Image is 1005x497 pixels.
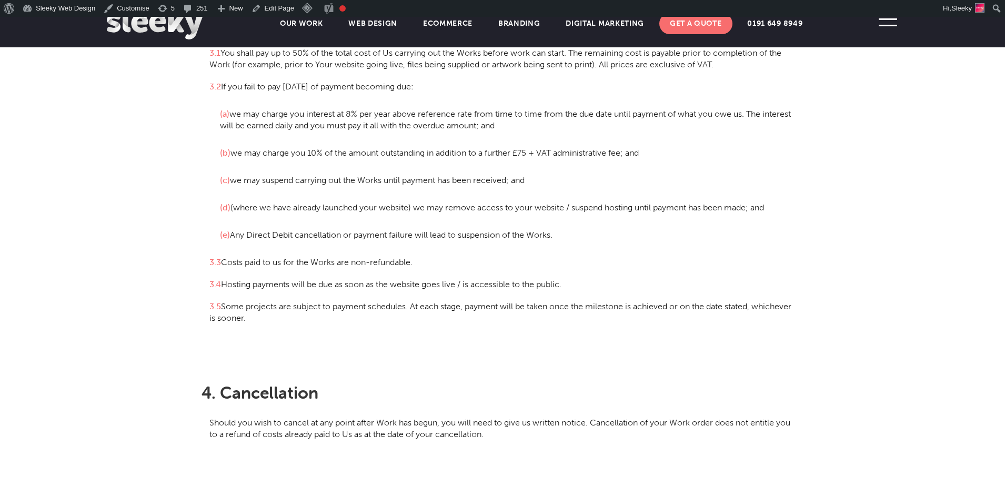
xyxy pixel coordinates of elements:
[202,159,803,186] li: we may suspend carrying out the Works until payment has been received; and
[975,3,984,13] img: sleeky-avatar.svg
[951,4,972,12] span: Sleeky
[220,202,230,212] strong: (d)
[202,324,803,407] h2: 4. Cancellation
[107,8,203,39] img: Sleeky Web Design Newcastle
[202,246,803,268] p: Costs paid to us for the Works are non-refundable.
[220,109,229,119] strong: (a)
[202,186,803,214] li: (where we have already launched your website) we may remove access to your website / suspend host...
[202,214,803,241] li: Any Direct Debit cancellation or payment failure will lead to suspension of the Works.
[659,13,732,34] a: Get A Quote
[209,257,221,267] strong: 3.3
[269,13,334,34] a: Our Work
[737,13,813,34] a: 0191 649 8949
[338,13,408,34] a: Web Design
[202,407,803,440] p: Should you wish to cancel at any point after Work has begun, you will need to give us written not...
[488,13,551,34] a: Branding
[220,230,230,240] strong: (e)
[202,70,803,93] p: If you fail to pay [DATE] of payment becoming due:
[202,37,803,70] p: You shall pay up to 50% of the total cost of Us carrying out the Works before work can start. The...
[209,82,221,92] strong: 3.2
[202,290,803,324] p: Some projects are subject to payment schedules. At each stage, payment will be taken once the mil...
[202,131,803,159] li: we may charge you 10% of the amount outstanding in addition to a further £75 + VAT administrative...
[220,148,230,158] strong: (b)
[209,301,221,311] strong: 3.5
[209,48,220,58] strong: 3.1
[413,13,483,34] a: Ecommerce
[202,268,803,290] p: Hosting payments will be due as soon as the website goes live / is accessible to the public.
[555,13,655,34] a: Digital Marketing
[220,175,230,185] strong: (c)
[202,93,803,131] li: we may charge you interest at 8% per year above reference rate from time to time from the due dat...
[339,5,346,12] div: Focus keyphrase not set
[209,279,221,289] strong: 3.4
